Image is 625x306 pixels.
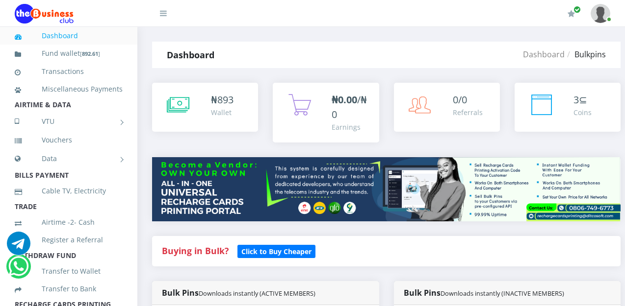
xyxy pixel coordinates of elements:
small: [ ] [80,50,100,57]
small: Downloads instantly (ACTIVE MEMBERS) [199,289,315,298]
a: Transfer to Bank [15,278,123,300]
b: 892.61 [82,50,98,57]
a: ₦893 Wallet [152,83,258,132]
a: Transfer to Wallet [15,260,123,282]
a: Airtime -2- Cash [15,211,123,234]
a: Dashboard [15,24,123,47]
img: multitenant_rcp.png [152,157,621,221]
a: Chat for support [8,262,28,278]
strong: Dashboard [167,49,214,61]
i: Renew/Upgrade Subscription [568,10,575,18]
a: Miscellaneous Payments [15,78,123,100]
a: VTU [15,109,123,134]
a: ₦0.00/₦0 Earnings [273,83,379,142]
div: Wallet [211,107,234,118]
span: /₦0 [332,93,367,121]
b: Click to Buy Cheaper [241,247,312,256]
div: Coins [573,107,592,118]
a: Chat for support [7,239,30,255]
small: Downloads instantly (INACTIVE MEMBERS) [441,289,564,298]
span: 0/0 [453,93,467,106]
a: Click to Buy Cheaper [237,245,315,257]
div: ₦ [211,93,234,107]
a: Vouchers [15,129,123,151]
a: Register a Referral [15,229,123,251]
a: Transactions [15,60,123,83]
b: ₦0.00 [332,93,357,106]
li: Bulkpins [565,48,606,60]
div: ⊆ [573,93,592,107]
img: Logo [15,4,74,24]
span: 3 [573,93,579,106]
a: Cable TV, Electricity [15,180,123,202]
a: Fund wallet[892.61] [15,42,123,65]
img: User [591,4,610,23]
div: Earnings [332,122,369,132]
strong: Buying in Bulk? [162,245,229,257]
a: Dashboard [523,49,565,60]
a: 0/0 Referrals [394,83,500,132]
span: Renew/Upgrade Subscription [573,6,581,13]
strong: Bulk Pins [404,287,564,298]
strong: Bulk Pins [162,287,315,298]
div: Referrals [453,107,483,118]
a: Data [15,146,123,171]
span: 893 [217,93,234,106]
